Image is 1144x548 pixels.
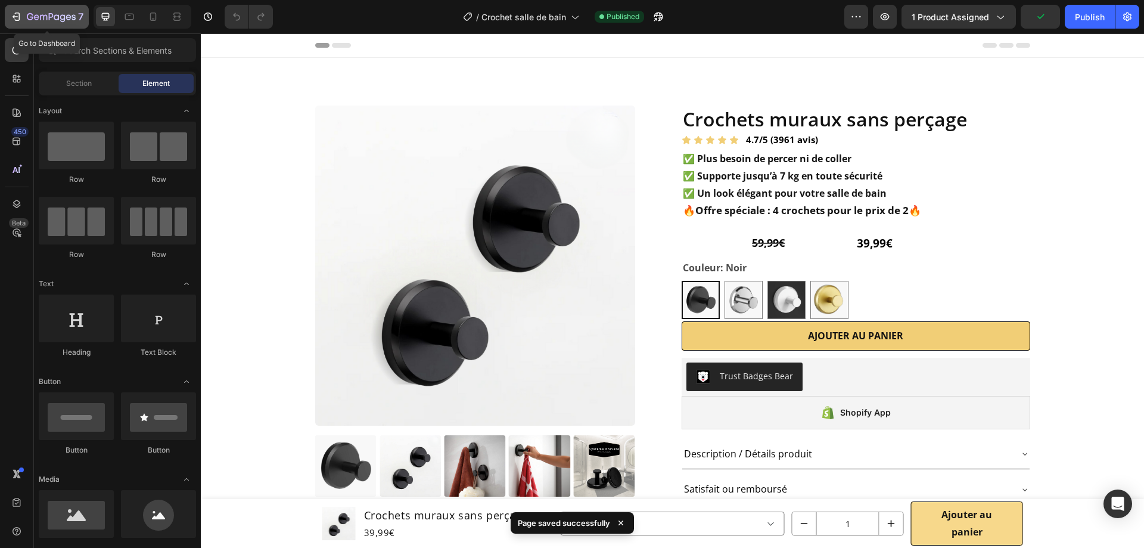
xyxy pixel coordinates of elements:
[607,296,702,309] div: Ajouter au panier
[39,174,114,185] div: Row
[39,474,60,485] span: Media
[1065,5,1115,29] button: Publish
[39,249,114,260] div: Row
[519,336,592,349] div: Trust Badges Bear
[142,78,170,89] span: Element
[481,199,655,220] div: 59,99€
[177,101,196,120] span: Toggle open
[39,347,114,358] div: Heading
[1075,11,1105,23] div: Publish
[225,5,273,29] div: Undo/Redo
[481,11,566,23] span: Crochet salle de bain
[121,445,196,456] div: Button
[481,288,829,317] button: Ajouter au panier
[639,372,690,386] div: Shopify App
[121,347,196,358] div: Text Block
[1103,490,1132,518] div: Open Intercom Messenger
[679,479,702,501] button: increment
[476,11,479,23] span: /
[912,11,989,23] span: 1 product assigned
[39,106,62,116] span: Layout
[518,517,610,529] p: Page saved successfully
[482,136,682,149] strong: ✅ Supporte jusqu’à 7 kg en toute sécurité
[481,72,829,100] h1: Crochets muraux sans perçage
[39,38,196,62] input: Search Sections & Elements
[66,78,92,89] span: Section
[177,274,196,293] span: Toggle open
[201,33,1144,548] iframe: Design area
[177,372,196,391] span: Toggle open
[121,174,196,185] div: Row
[483,414,611,427] span: Description / Détails produit
[482,153,686,166] strong: ✅ Un look élégant pour votre salle de bain
[11,127,29,137] div: 450
[545,100,617,112] strong: 4.7/5 (3961 avis)
[177,470,196,489] span: Toggle open
[481,226,547,243] legend: Couleur: Noir
[39,376,61,387] span: Button
[607,11,639,22] span: Published
[121,249,196,260] div: Row
[486,329,602,358] button: Trust Badges Bear
[39,445,114,456] div: Button
[482,170,720,184] strong: 🔥Offre spéciale : 4 crochets pour le prix de 2🔥
[78,10,83,24] p: 7
[495,336,509,351] img: CLDR_q6erfwCEAE=.png
[615,479,679,501] input: quantity
[710,468,822,512] button: Ajouter au panier
[5,5,89,29] button: 7
[482,119,651,132] strong: ✅ Plus besoin de percer ni de coller
[39,278,54,289] span: Text
[901,5,1016,29] button: 1 product assigned
[483,449,586,462] span: Satisfait ou remboursé
[592,479,615,501] button: decrement
[9,218,29,228] div: Beta
[725,473,808,507] div: Ajouter au panier
[655,199,829,221] div: 39,99€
